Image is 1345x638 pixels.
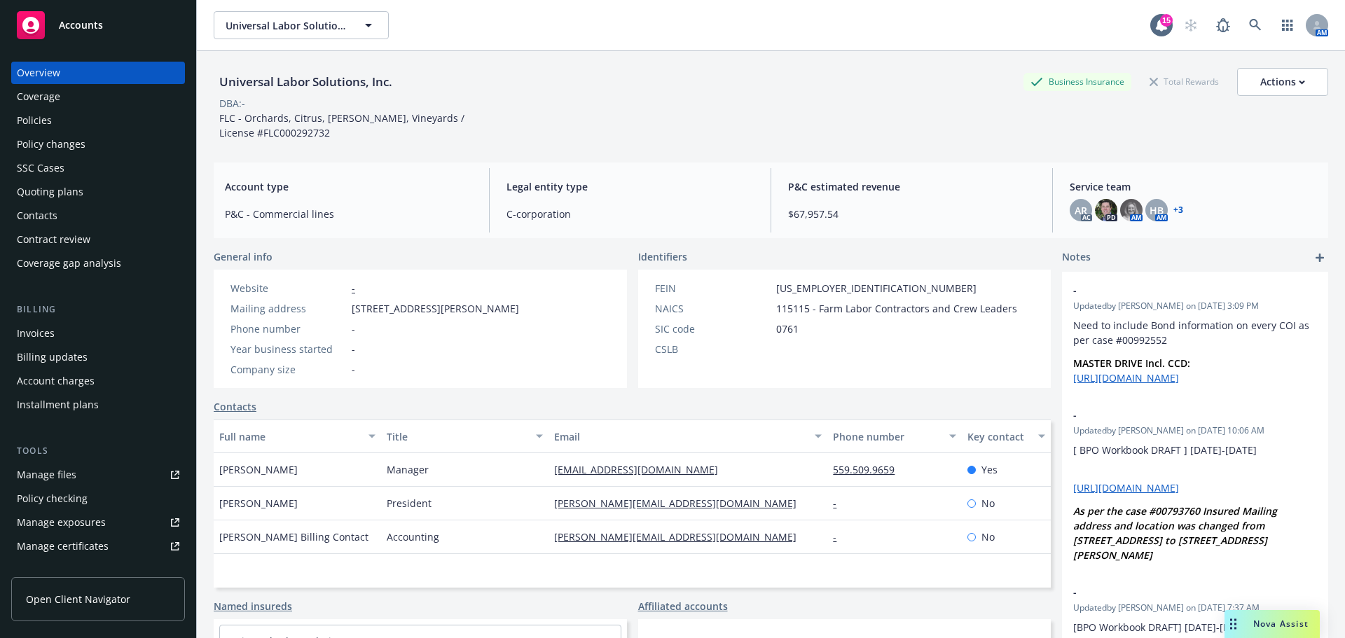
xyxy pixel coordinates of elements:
[1073,585,1281,599] span: -
[214,73,398,91] div: Universal Labor Solutions, Inc.
[11,444,185,458] div: Tools
[788,207,1035,221] span: $67,957.54
[219,96,245,111] div: DBA: -
[827,419,961,453] button: Phone number
[17,228,90,251] div: Contract review
[1150,203,1164,218] span: HB
[11,511,185,534] span: Manage exposures
[17,85,60,108] div: Coverage
[1160,14,1173,27] div: 15
[1225,610,1320,638] button: Nova Assist
[17,181,83,203] div: Quoting plans
[17,252,121,275] div: Coverage gap analysis
[11,346,185,368] a: Billing updates
[1260,69,1305,95] div: Actions
[214,599,292,613] a: Named insureds
[11,62,185,84] a: Overview
[962,419,1051,453] button: Key contact
[1253,618,1309,630] span: Nova Assist
[387,496,432,511] span: President
[11,370,185,392] a: Account charges
[554,497,808,510] a: [PERSON_NAME][EMAIL_ADDRESS][DOMAIN_NAME]
[352,301,519,316] span: [STREET_ADDRESS][PERSON_NAME]
[11,322,185,345] a: Invoices
[981,529,995,544] span: No
[352,321,355,336] span: -
[17,559,88,581] div: Manage claims
[225,179,472,194] span: Account type
[230,281,346,296] div: Website
[17,157,64,179] div: SSC Cases
[17,511,106,534] div: Manage exposures
[1177,11,1205,39] a: Start snowing
[1225,610,1242,638] div: Drag to move
[506,179,754,194] span: Legal entity type
[981,496,995,511] span: No
[1073,318,1317,347] p: Need to include Bond information on every COI as per case #00992552
[230,301,346,316] div: Mailing address
[26,592,130,606] span: Open Client Navigator
[17,322,55,345] div: Invoices
[788,179,1035,194] span: P&C estimated revenue
[1073,504,1280,562] em: As per the case #00793760 Insured Mailing address and location was changed from [STREET_ADDRESS] ...
[11,109,185,132] a: Policies
[1073,602,1317,614] span: Updated by [PERSON_NAME] on [DATE] 7:37 AM
[1023,73,1131,90] div: Business Insurance
[11,6,185,45] a: Accounts
[776,321,799,336] span: 0761
[387,529,439,544] span: Accounting
[219,462,298,477] span: [PERSON_NAME]
[230,321,346,336] div: Phone number
[381,419,549,453] button: Title
[11,204,185,227] a: Contacts
[59,20,103,31] span: Accounts
[1120,199,1143,221] img: photo
[214,399,256,414] a: Contacts
[1073,424,1317,437] span: Updated by [PERSON_NAME] on [DATE] 10:06 AM
[1073,356,1190,370] strong: MASTER DRIVE Incl. CCD:
[17,394,99,416] div: Installment plans
[225,207,472,221] span: P&C - Commercial lines
[776,301,1017,316] span: 115115 - Farm Labor Contractors and Crew Leaders
[1073,408,1281,422] span: -
[655,342,771,356] div: CSLB
[506,207,754,221] span: C-corporation
[1274,11,1302,39] a: Switch app
[219,496,298,511] span: [PERSON_NAME]
[11,252,185,275] a: Coverage gap analysis
[554,429,806,444] div: Email
[214,11,389,39] button: Universal Labor Solutions, Inc.
[219,111,467,139] span: FLC - Orchards, Citrus, [PERSON_NAME], Vineyards / License #FLC000292732
[11,157,185,179] a: SSC Cases
[833,497,848,510] a: -
[387,429,527,444] div: Title
[1073,283,1281,298] span: -
[17,346,88,368] div: Billing updates
[11,85,185,108] a: Coverage
[387,462,429,477] span: Manager
[352,282,355,295] a: -
[11,303,185,317] div: Billing
[17,204,57,227] div: Contacts
[219,429,360,444] div: Full name
[1311,249,1328,266] a: add
[11,487,185,510] a: Policy checking
[214,249,273,264] span: General info
[11,133,185,155] a: Policy changes
[11,181,185,203] a: Quoting plans
[17,370,95,392] div: Account charges
[1073,371,1179,384] a: [URL][DOMAIN_NAME]
[230,342,346,356] div: Year business started
[11,394,185,416] a: Installment plans
[655,321,771,336] div: SIC code
[17,535,109,557] div: Manage certificates
[1073,443,1317,457] p: [ BPO Workbook DRAFT ] [DATE]-[DATE]
[1143,73,1226,90] div: Total Rewards
[833,463,906,476] a: 559.509.9659
[17,133,85,155] div: Policy changes
[638,249,687,264] span: Identifiers
[11,535,185,557] a: Manage certificates
[554,463,729,476] a: [EMAIL_ADDRESS][DOMAIN_NAME]
[967,429,1030,444] div: Key contact
[1062,249,1091,266] span: Notes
